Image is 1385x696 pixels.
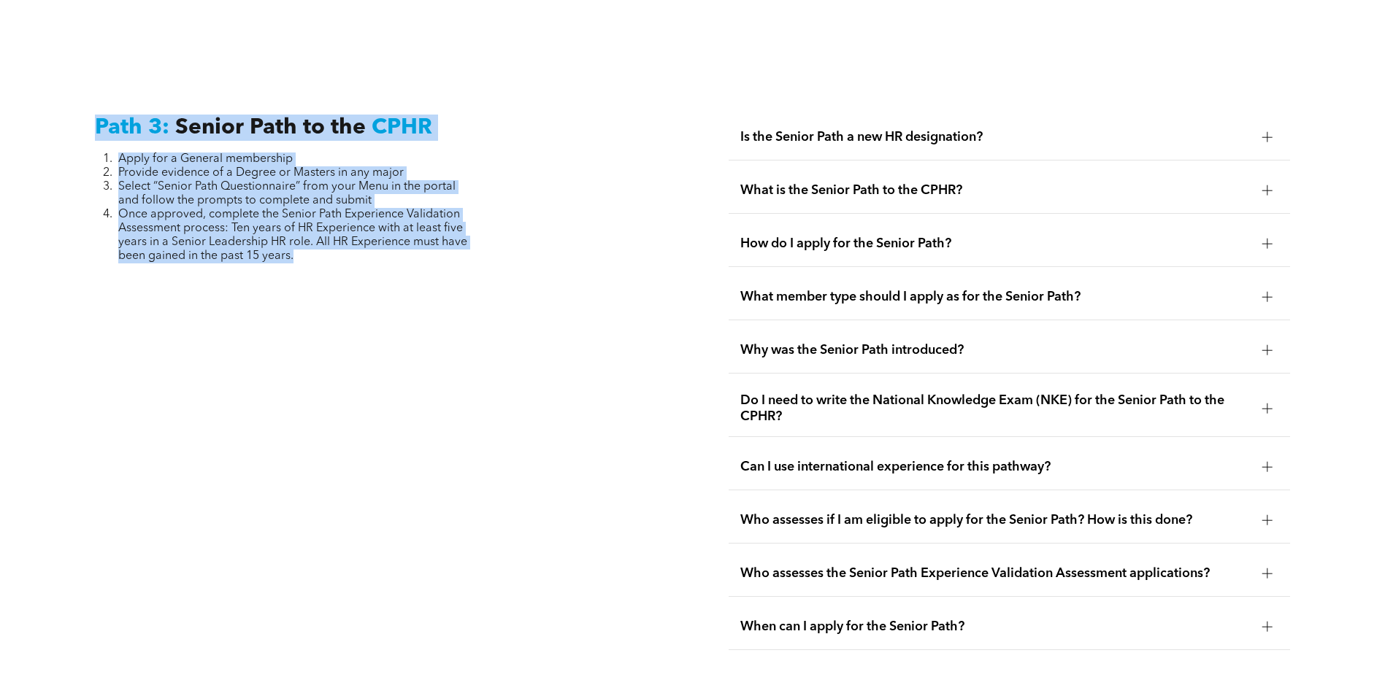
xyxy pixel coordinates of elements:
span: Do I need to write the National Knowledge Exam (NKE) for the Senior Path to the CPHR? [740,393,1251,425]
span: CPHR [372,117,432,139]
span: How do I apply for the Senior Path? [740,236,1251,252]
span: Who assesses if I am eligible to apply for the Senior Path? How is this done? [740,512,1251,528]
span: Apply for a General membership [118,153,293,165]
span: When can I apply for the Senior Path? [740,619,1251,635]
span: Who assesses the Senior Path Experience Validation Assessment applications? [740,565,1251,581]
span: Why was the Senior Path introduced? [740,342,1251,358]
span: Path 3: [95,117,169,139]
span: Senior Path to the [175,117,366,139]
span: Is the Senior Path a new HR designation? [740,129,1251,145]
span: Once approved, complete the Senior Path Experience Validation Assessment process: Ten years of HR... [118,209,467,262]
span: Can I use international experience for this pathway? [740,459,1251,475]
span: Provide evidence of a Degree or Masters in any major [118,167,404,179]
span: What member type should I apply as for the Senior Path? [740,289,1251,305]
span: What is the Senior Path to the CPHR? [740,182,1251,198]
span: Select “Senior Path Questionnaire” from your Menu in the portal and follow the prompts to complet... [118,181,456,206]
